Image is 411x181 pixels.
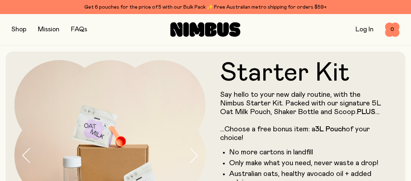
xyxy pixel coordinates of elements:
li: Only make what you need, never waste a drop! [229,159,383,167]
h1: Starter Kit [220,60,383,86]
strong: PLUS [357,108,375,116]
button: 0 [385,22,399,37]
a: Mission [38,26,59,33]
a: Log In [356,26,374,33]
p: Say hello to your new daily routine, with the Nimbus Starter Kit. Packed with our signature 5L Oa... [220,90,383,142]
strong: Pouch [326,126,346,133]
a: FAQs [71,26,87,33]
li: No more cartons in landfill [229,148,383,157]
strong: 3L [315,126,324,133]
div: Get 6 pouches for the price of 5 with our Bulk Pack ✨ Free Australian metro shipping for orders $59+ [12,3,399,12]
